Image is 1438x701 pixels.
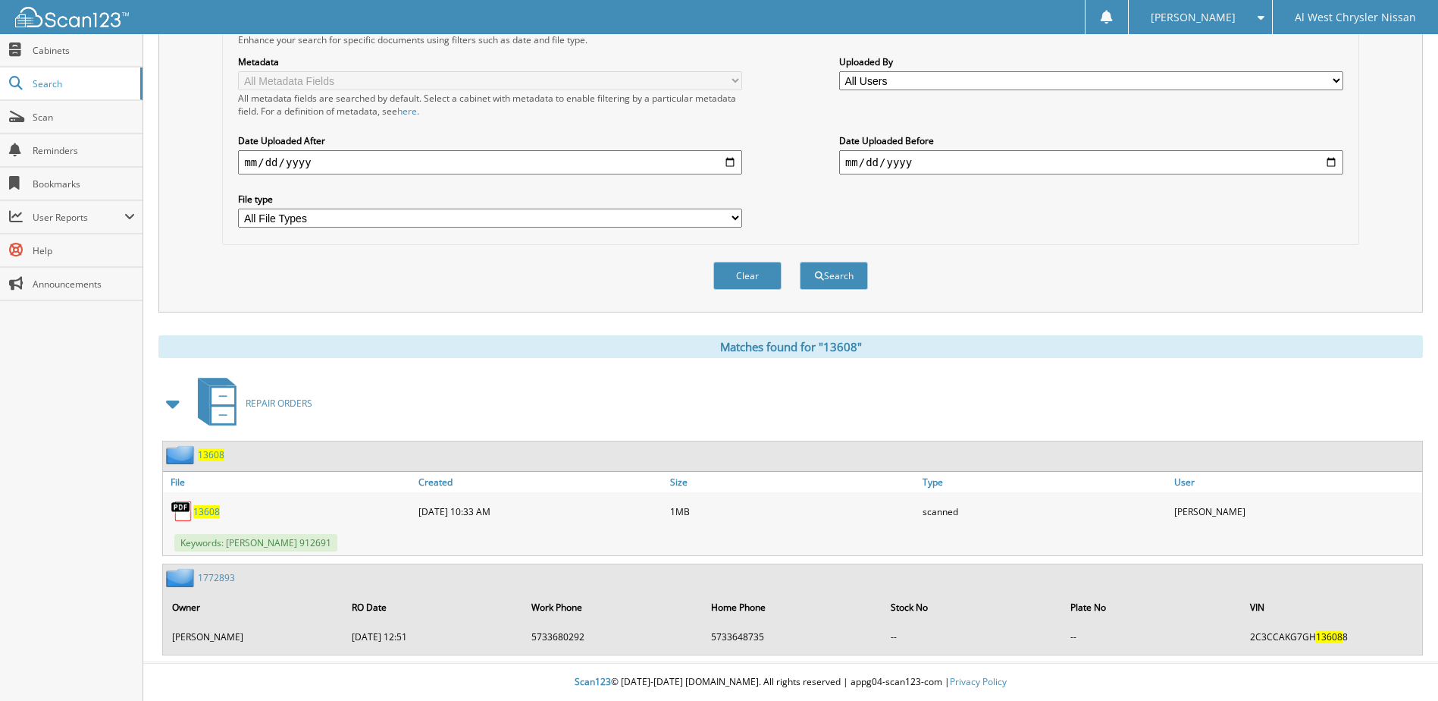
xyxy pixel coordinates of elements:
td: [PERSON_NAME] [164,624,343,649]
td: -- [1063,624,1241,649]
span: REPAIR ORDERS [246,397,312,410]
div: Matches found for "13608" [158,335,1423,358]
th: Work Phone [524,592,702,623]
span: Cabinets [33,44,135,57]
a: 1772893 [198,571,235,584]
span: Keywords: [PERSON_NAME] 912691 [174,534,337,552]
a: 13608 [193,505,220,518]
span: Search [33,77,133,90]
div: Enhance your search for specific documents using filters such as date and file type. [230,33,1350,46]
a: REPAIR ORDERS [189,373,312,433]
span: Announcements [33,278,135,291]
span: Scan [33,111,135,124]
span: Reminders [33,144,135,157]
img: PDF.png [171,500,193,523]
label: Date Uploaded After [238,134,742,147]
span: [PERSON_NAME] [1151,13,1236,22]
th: RO Date [344,592,522,623]
span: Al West Chrysler Nissan [1295,13,1416,22]
a: 13608 [198,448,224,461]
div: © [DATE]-[DATE] [DOMAIN_NAME]. All rights reserved | appg04-scan123-com | [143,664,1438,701]
a: Privacy Policy [950,675,1007,688]
span: Bookmarks [33,178,135,190]
input: end [839,150,1343,174]
th: Home Phone [703,592,882,623]
td: -- [883,624,1061,649]
a: Type [919,472,1170,492]
span: Scan123 [575,675,611,688]
span: Help [33,244,135,257]
a: File [163,472,415,492]
div: 1MB [666,496,918,527]
td: [DATE] 12:51 [344,624,522,649]
div: scanned [919,496,1170,527]
a: Created [415,472,666,492]
label: Metadata [238,55,742,68]
button: Search [800,262,868,290]
td: 5733648735 [703,624,882,649]
img: folder2.png [166,445,198,464]
th: Plate No [1063,592,1241,623]
td: 2C3CCAKG7GH 8 [1242,624,1421,649]
div: [PERSON_NAME] [1170,496,1422,527]
th: VIN [1242,592,1421,623]
div: [DATE] 10:33 AM [415,496,666,527]
img: scan123-logo-white.svg [15,7,129,27]
input: start [238,150,742,174]
a: Size [666,472,918,492]
label: File type [238,193,742,206]
div: All metadata fields are searched by default. Select a cabinet with metadata to enable filtering b... [238,92,742,118]
label: Uploaded By [839,55,1343,68]
a: here [397,105,417,118]
button: Clear [713,262,782,290]
a: User [1170,472,1422,492]
img: folder2.png [166,568,198,587]
span: 13608 [1316,630,1342,643]
th: Owner [164,592,343,623]
td: 5733680292 [524,624,702,649]
th: Stock No [883,592,1061,623]
label: Date Uploaded Before [839,134,1343,147]
span: User Reports [33,211,124,224]
iframe: Chat Widget [1362,628,1438,701]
